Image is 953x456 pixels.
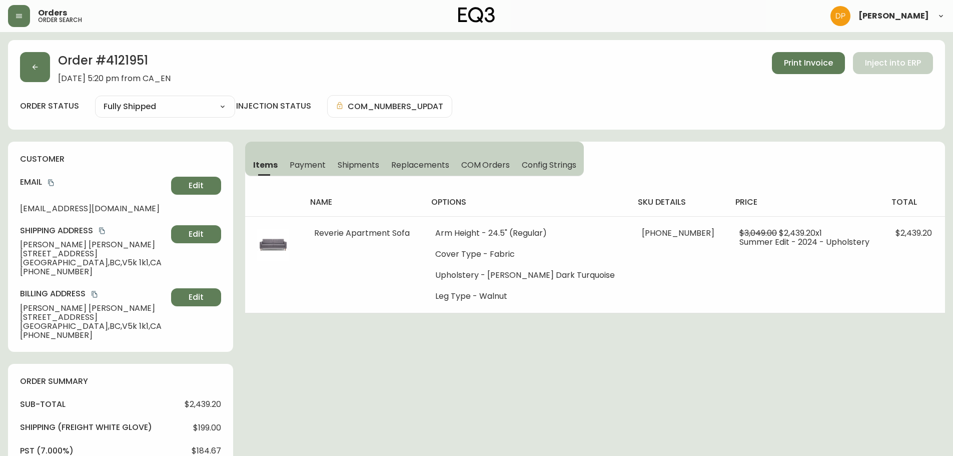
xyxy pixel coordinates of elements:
button: copy [97,226,107,236]
span: $184.67 [192,446,221,455]
span: [PHONE_NUMBER] [20,267,167,276]
h4: Shipping Address [20,225,167,236]
span: [GEOGRAPHIC_DATA] , BC , V5k 1k1 , CA [20,258,167,267]
span: Print Invoice [784,58,833,69]
span: [PERSON_NAME] [PERSON_NAME] [20,304,167,313]
span: [PERSON_NAME] [858,12,929,20]
span: COM Orders [461,160,510,170]
h4: Email [20,177,167,188]
span: Edit [189,180,204,191]
span: [PHONE_NUMBER] [20,331,167,340]
span: [PERSON_NAME] [PERSON_NAME] [20,240,167,249]
h4: customer [20,154,221,165]
span: [STREET_ADDRESS] [20,313,167,322]
button: Edit [171,225,221,243]
span: Shipments [338,160,380,170]
span: $2,439.20 x 1 [779,227,822,239]
button: copy [46,178,56,188]
button: Edit [171,177,221,195]
span: Replacements [391,160,449,170]
h4: injection status [236,101,311,112]
h4: order summary [20,376,221,387]
button: copy [90,289,100,299]
img: b0154ba12ae69382d64d2f3159806b19 [830,6,850,26]
span: [STREET_ADDRESS] [20,249,167,258]
span: $199.00 [193,423,221,432]
h5: order search [38,17,82,23]
span: Orders [38,9,67,17]
span: $2,439.20 [185,400,221,409]
span: $2,439.20 [895,227,932,239]
h4: Billing Address [20,288,167,299]
h4: options [431,197,622,208]
h2: Order # 4121951 [58,52,171,74]
h4: sku details [638,197,720,208]
span: [EMAIL_ADDRESS][DOMAIN_NAME] [20,204,167,213]
h4: sub-total [20,399,66,410]
label: order status [20,101,79,112]
span: [DATE] 5:20 pm from CA_EN [58,74,171,83]
span: Edit [189,229,204,240]
span: Payment [290,160,326,170]
h4: name [310,197,415,208]
li: Upholstery - [PERSON_NAME] Dark Turquoise [435,271,618,280]
span: Config Strings [522,160,576,170]
span: Items [253,160,278,170]
span: Reverie Apartment Sofa [314,227,410,239]
span: $3,049.00 [739,227,777,239]
button: Edit [171,288,221,306]
li: Arm Height - 24.5" (Regular) [435,229,618,238]
h4: total [891,197,937,208]
li: Leg Type - Walnut [435,292,618,301]
li: Cover Type - Fabric [435,250,618,259]
img: 27fda176-c4c0-4a4d-a559-d96c55f5c3a9.jpg [257,229,289,261]
img: logo [458,7,495,23]
button: Print Invoice [772,52,845,74]
h4: Shipping ( Freight White Glove ) [20,422,152,433]
span: Edit [189,292,204,303]
span: Summer Edit - 2024 - Upholstery [739,236,869,248]
span: [GEOGRAPHIC_DATA] , BC , V5k 1k1 , CA [20,322,167,331]
h4: price [735,197,875,208]
span: [PHONE_NUMBER] [642,227,714,239]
